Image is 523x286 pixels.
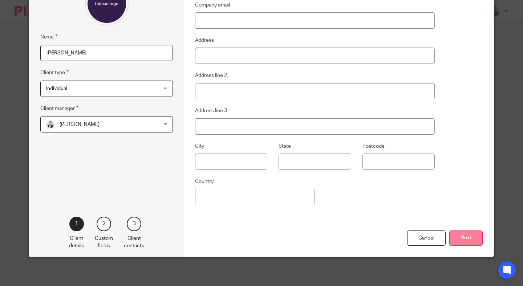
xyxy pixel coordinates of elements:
label: Address line 2 [195,72,227,79]
label: Company email [195,1,230,9]
p: Client contacts [124,235,144,250]
p: Custom fields [95,235,113,250]
label: City [195,143,204,150]
label: Name [40,33,57,41]
div: Cancel [407,230,446,246]
label: State [279,143,291,150]
p: Client details [69,235,84,250]
span: Individual [46,86,67,91]
button: Next [449,230,483,246]
label: Country [195,178,214,185]
span: [PERSON_NAME] [60,122,100,127]
label: Client type [40,68,69,77]
label: Address line 3 [195,107,227,114]
div: 2 [97,217,111,231]
label: Address [195,37,214,44]
img: LinkedIn%20Profile.jpeg [46,120,55,129]
div: 1 [69,217,84,231]
label: Postcode [362,143,385,150]
div: 3 [127,217,141,231]
label: Client manager [40,104,78,113]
